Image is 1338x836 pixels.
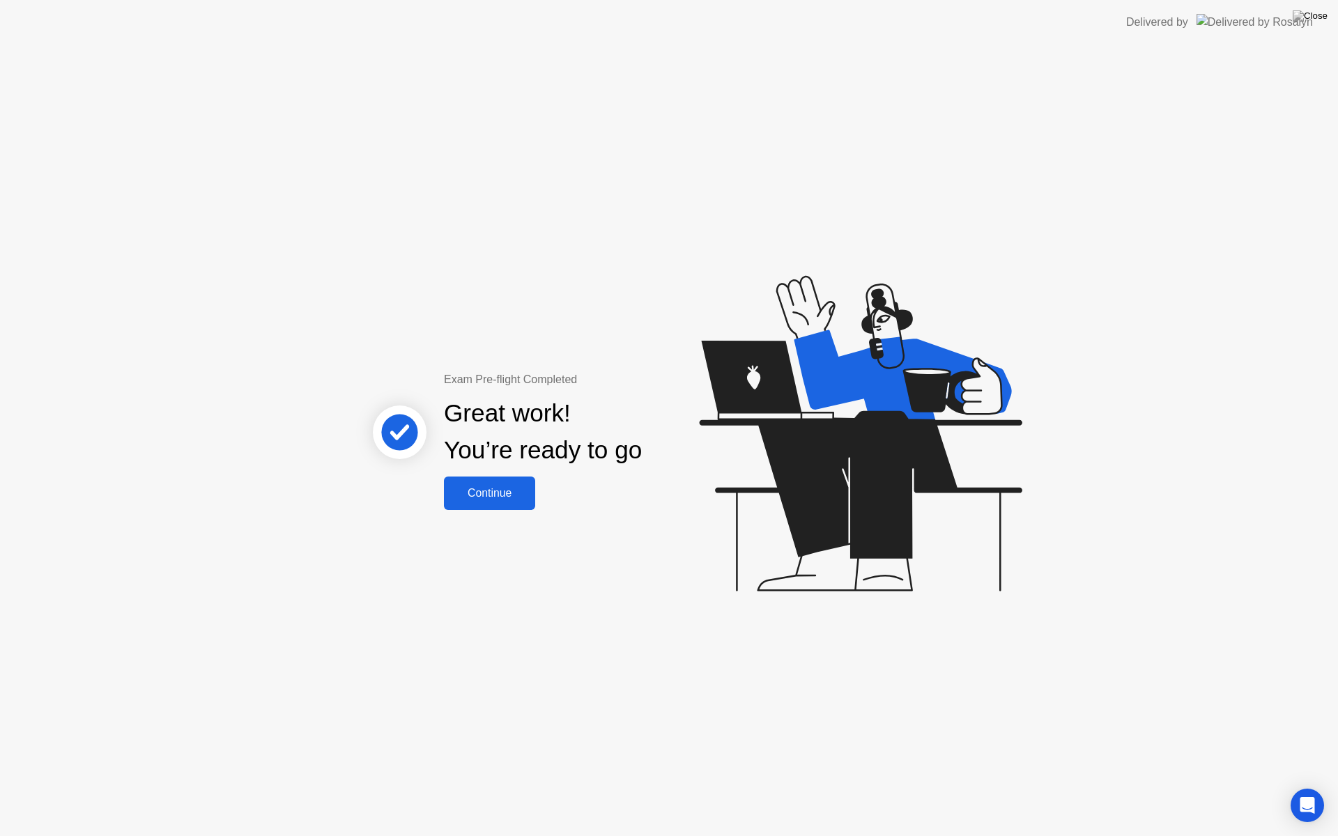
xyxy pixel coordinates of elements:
div: Open Intercom Messenger [1291,789,1324,822]
img: Delivered by Rosalyn [1197,14,1313,30]
button: Continue [444,477,535,510]
img: Close [1293,10,1328,22]
div: Exam Pre-flight Completed [444,371,732,388]
div: Delivered by [1126,14,1188,31]
div: Great work! You’re ready to go [444,395,642,469]
div: Continue [448,487,531,500]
